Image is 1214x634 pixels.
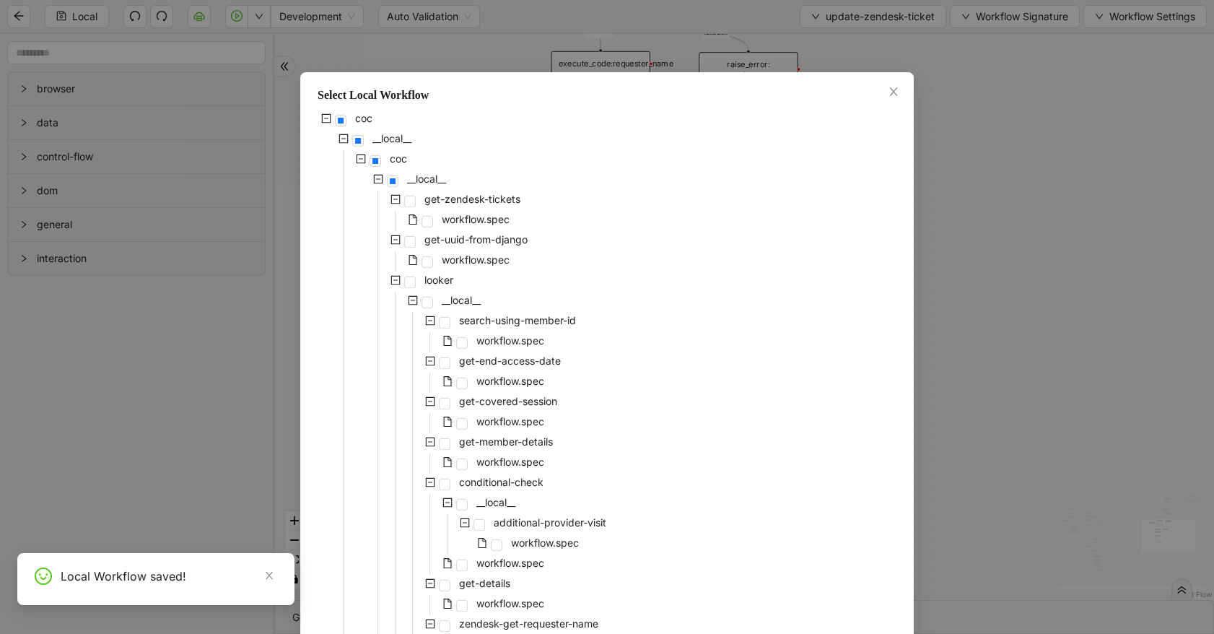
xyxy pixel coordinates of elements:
[408,214,418,225] span: file
[442,336,453,346] span: file
[476,557,544,569] span: workflow.spec
[408,295,418,305] span: minus-square
[442,558,453,568] span: file
[408,255,418,265] span: file
[407,173,446,185] span: __local__
[390,275,401,285] span: minus-square
[424,233,528,246] span: get-uuid-from-django
[442,294,481,306] span: __local__
[456,433,556,451] span: get-member-details
[425,356,435,366] span: minus-square
[370,130,414,147] span: __local__
[459,355,561,367] span: get-end-access-date
[439,211,512,228] span: workflow.spec
[459,577,510,589] span: get-details
[459,617,598,630] span: zendesk-get-requester-name
[61,568,277,585] div: Local Workflow saved!
[473,332,547,349] span: workflow.spec
[456,312,579,329] span: search-using-member-id
[508,534,582,552] span: workflow.spec
[456,393,560,410] span: get-covered-session
[886,84,901,100] button: Close
[404,170,449,188] span: __local__
[318,87,896,104] div: Select Local Workflow
[442,376,453,386] span: file
[473,555,547,572] span: workflow.spec
[442,498,453,508] span: minus-square
[456,352,564,370] span: get-end-access-date
[425,578,435,589] span: minus-square
[473,595,547,612] span: workflow.spec
[442,253,510,266] span: workflow.spec
[442,599,453,609] span: file
[425,396,435,407] span: minus-square
[491,514,609,531] span: additional-provider-visit
[459,314,576,326] span: search-using-member-id
[456,615,601,633] span: zendesk-get-requester-name
[442,417,453,427] span: file
[473,453,547,471] span: workflow.spec
[387,150,410,168] span: coc
[425,477,435,487] span: minus-square
[424,274,453,286] span: looker
[425,437,435,447] span: minus-square
[459,435,553,448] span: get-member-details
[456,575,513,592] span: get-details
[477,538,487,548] span: file
[459,476,543,488] span: conditional-check
[511,537,579,549] span: workflow.spec
[355,112,372,124] span: coc
[476,375,544,387] span: workflow.spec
[476,334,544,347] span: workflow.spec
[888,86,899,97] span: close
[442,457,453,467] span: file
[425,316,435,326] span: minus-square
[476,496,515,508] span: __local__
[473,413,547,430] span: workflow.spec
[356,154,366,164] span: minus-square
[473,373,547,390] span: workflow.spec
[456,474,546,491] span: conditional-check
[424,193,520,205] span: get-zendesk-tickets
[321,113,331,123] span: minus-square
[459,395,557,407] span: get-covered-session
[422,191,523,208] span: get-zendesk-tickets
[473,494,518,511] span: __local__
[476,456,544,468] span: workflow.spec
[422,272,456,289] span: looker
[264,570,274,581] span: close
[422,231,530,248] span: get-uuid-from-django
[390,194,401,204] span: minus-square
[476,597,544,609] span: workflow.spec
[476,415,544,427] span: workflow.spec
[439,251,512,269] span: workflow.spec
[373,174,383,184] span: minus-square
[460,518,470,528] span: minus-square
[35,568,52,585] span: smile
[390,152,407,165] span: coc
[390,235,401,245] span: minus-square
[372,132,411,144] span: __local__
[339,134,349,144] span: minus-square
[494,516,606,529] span: additional-provider-visit
[352,110,375,127] span: coc
[425,619,435,629] span: minus-square
[439,292,484,309] span: __local__
[442,213,510,225] span: workflow.spec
